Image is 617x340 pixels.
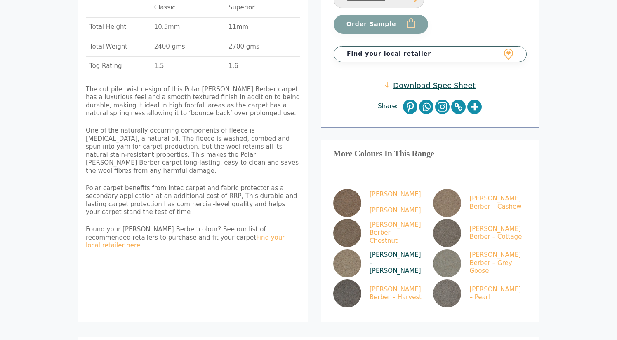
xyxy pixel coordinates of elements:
[86,226,300,250] p: Found your [PERSON_NAME] Berber colour? See our list of recommended retailers to purchase and fit...
[86,234,285,249] a: Find your local retailer here
[151,18,225,37] td: 10.5mm
[86,86,300,117] span: The cut pile twist design of this Polar [PERSON_NAME] Berber carpet has a luxurious feel and a sm...
[333,189,361,217] img: Tomkinson Berber -Birch
[433,219,461,247] img: Tomkinson Berber - Cottage
[334,46,527,62] a: Find your local retailer
[433,189,524,217] a: [PERSON_NAME] Berber – Cashew
[333,189,424,217] a: [PERSON_NAME] – [PERSON_NAME]
[86,184,300,217] p: Polar carpet benefits from Intec carpet and fabric protector as a secondary application at an add...
[433,219,524,247] a: [PERSON_NAME] Berber – Cottage
[225,37,300,57] td: 2700 gms
[333,152,527,156] h3: More Colours In This Range
[467,100,482,114] a: More
[333,249,424,277] a: [PERSON_NAME] – [PERSON_NAME]
[151,37,225,57] td: 2400 gms
[451,100,466,114] a: Copy Link
[433,279,524,307] a: [PERSON_NAME] – Pearl
[86,18,151,37] td: Total Height
[225,57,300,77] td: 1.6
[334,15,428,34] button: Order Sample
[86,57,151,77] td: Tog Rating
[333,249,361,277] img: Tomkinson Berber - Elder
[378,102,402,111] span: Share:
[225,18,300,37] td: 11mm
[433,249,524,277] a: [PERSON_NAME] Berber – Grey Goose
[333,279,361,307] img: Tomkinson Berber -Harvest
[433,189,461,217] img: Tomkinson Berber - Cashew
[151,57,225,77] td: 1.5
[433,279,461,307] img: Tomkinson Berber - Pearl
[419,100,433,114] a: Whatsapp
[86,127,299,175] span: One of the naturally occurring components of fleece is [MEDICAL_DATA], a natural oil. The fleece ...
[86,37,151,57] td: Total Weight
[333,219,424,247] a: [PERSON_NAME] Berber – Chestnut
[433,249,461,277] img: Tomkinson Berber - Grey Goose
[435,100,450,114] a: Instagram
[385,81,476,90] a: Download Spec Sheet
[333,279,424,307] a: [PERSON_NAME] Berber – Harvest
[333,219,361,247] img: Tomkinson Berber - Chestnut
[403,100,417,114] a: Pinterest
